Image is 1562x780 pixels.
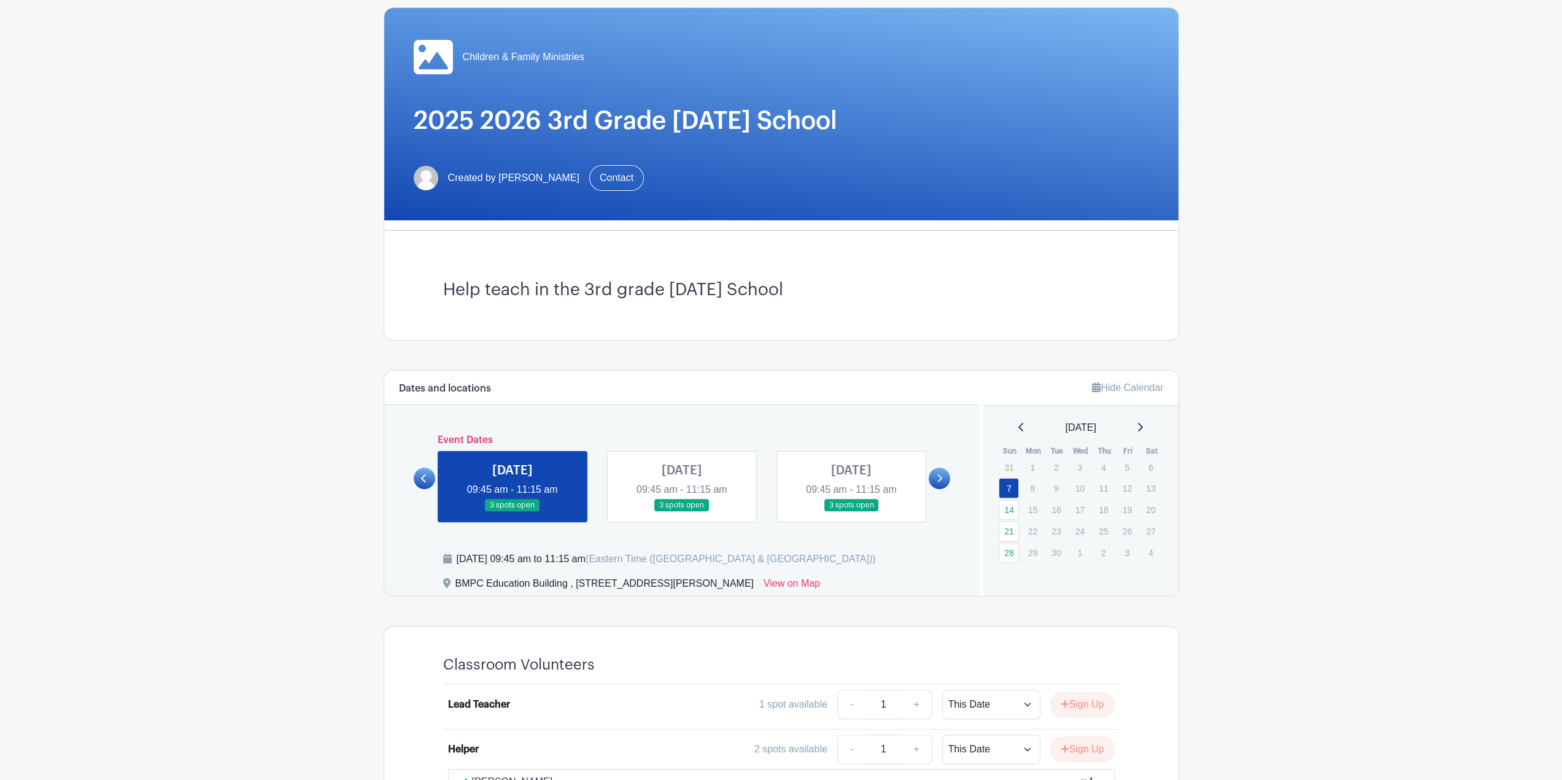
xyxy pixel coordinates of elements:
[586,554,876,564] span: (Eastern Time ([GEOGRAPHIC_DATA] & [GEOGRAPHIC_DATA]))
[1093,543,1113,562] p: 2
[1023,479,1043,498] p: 8
[1093,522,1113,541] p: 25
[589,165,644,191] a: Contact
[1117,522,1137,541] p: 26
[837,735,865,764] a: -
[1093,479,1113,498] p: 11
[1140,458,1161,477] p: 6
[1023,543,1043,562] p: 29
[1023,522,1043,541] p: 22
[1117,500,1137,519] p: 19
[435,434,929,446] h6: Event Dates
[998,445,1022,457] th: Sun
[1046,479,1066,498] p: 9
[1140,445,1164,457] th: Sat
[759,697,827,712] div: 1 spot available
[999,500,1019,520] a: 14
[754,742,827,757] div: 2 spots available
[1069,445,1093,457] th: Wed
[1093,458,1113,477] p: 4
[837,690,865,719] a: -
[1140,522,1161,541] p: 27
[463,50,584,64] span: Children & Family Ministries
[999,543,1019,563] a: 28
[1046,522,1066,541] p: 23
[1070,479,1090,498] p: 10
[999,521,1019,541] a: 21
[1093,500,1113,519] p: 18
[443,656,595,674] h4: Classroom Volunteers
[901,690,932,719] a: +
[1117,458,1137,477] p: 5
[457,552,876,566] div: [DATE] 09:45 am to 11:15 am
[999,478,1019,498] a: 7
[1116,445,1140,457] th: Fri
[448,697,510,712] div: Lead Teacher
[1092,382,1163,393] a: Hide Calendar
[1046,543,1066,562] p: 30
[1065,420,1096,435] span: [DATE]
[1070,522,1090,541] p: 24
[901,735,932,764] a: +
[414,106,1149,136] h1: 2025 2026 3rd Grade [DATE] School
[1070,458,1090,477] p: 3
[443,280,1119,301] h3: Help teach in the 3rd grade [DATE] School
[1050,692,1115,717] button: Sign Up
[1022,445,1046,457] th: Mon
[1046,458,1066,477] p: 2
[1070,500,1090,519] p: 17
[1140,500,1161,519] p: 20
[455,576,754,596] div: BMPC Education Building , [STREET_ADDRESS][PERSON_NAME]
[1140,543,1161,562] p: 4
[414,166,438,190] img: default-ce2991bfa6775e67f084385cd625a349d9dcbb7a52a09fb2fda1e96e2d18dcdb.png
[448,171,579,185] span: Created by [PERSON_NAME]
[999,458,1019,477] p: 31
[1023,458,1043,477] p: 1
[1117,479,1137,498] p: 12
[1045,445,1069,457] th: Tue
[1023,500,1043,519] p: 15
[1117,543,1137,562] p: 3
[764,576,820,596] a: View on Map
[1046,500,1066,519] p: 16
[1092,445,1116,457] th: Thu
[448,742,479,757] div: Helper
[399,383,491,395] h6: Dates and locations
[1140,479,1161,498] p: 13
[1050,736,1115,762] button: Sign Up
[1070,543,1090,562] p: 1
